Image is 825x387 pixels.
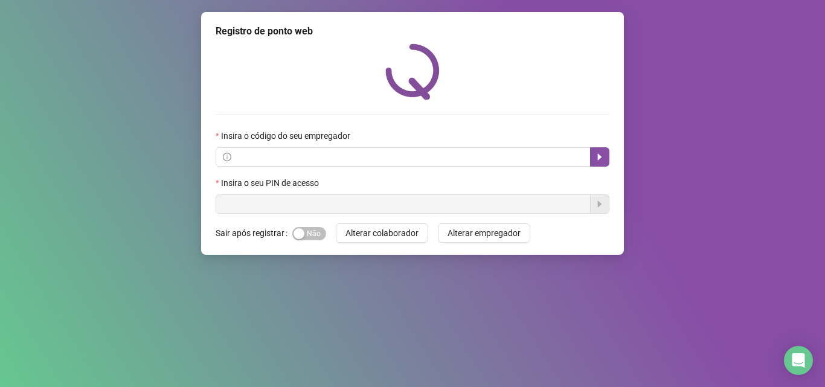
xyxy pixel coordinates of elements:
img: QRPoint [385,43,440,100]
span: Alterar empregador [448,226,521,240]
span: info-circle [223,153,231,161]
div: Registro de ponto web [216,24,609,39]
label: Insira o código do seu empregador [216,129,358,142]
span: caret-right [595,152,605,162]
label: Insira o seu PIN de acesso [216,176,327,190]
button: Alterar empregador [438,223,530,243]
button: Alterar colaborador [336,223,428,243]
div: Open Intercom Messenger [784,346,813,375]
label: Sair após registrar [216,223,292,243]
span: Alterar colaborador [345,226,419,240]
